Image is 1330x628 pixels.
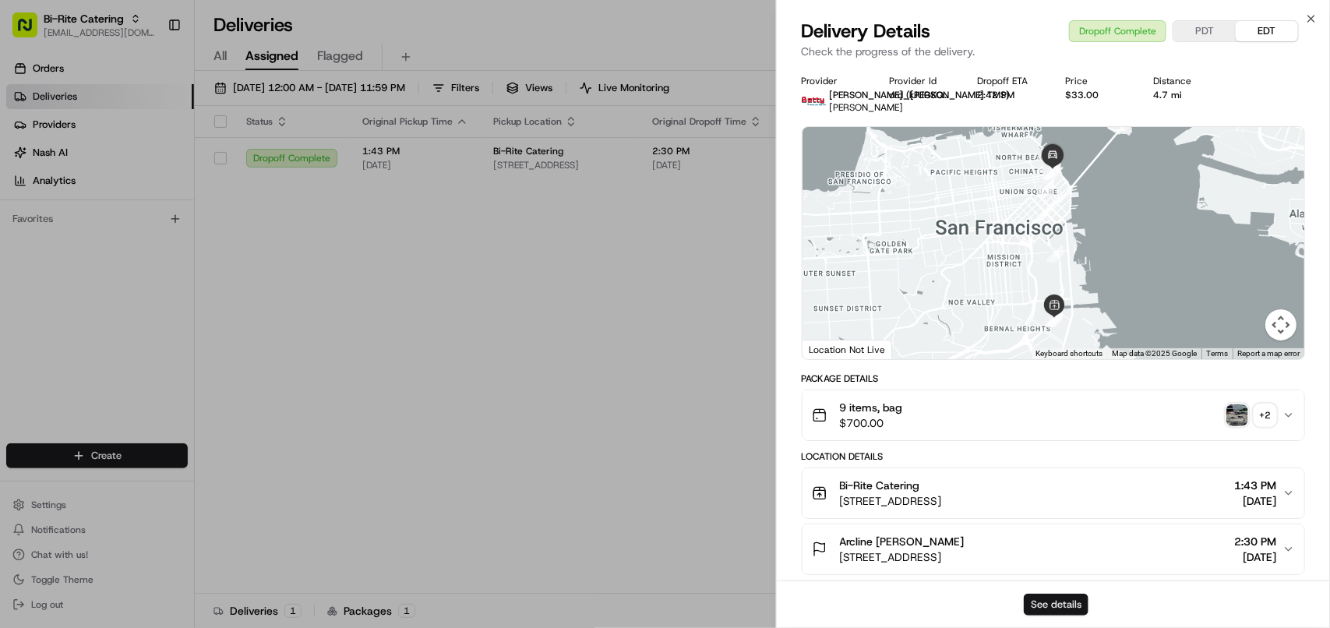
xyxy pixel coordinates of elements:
div: 8 [1044,163,1061,180]
div: + 2 [1254,404,1276,426]
span: Map data ©2025 Google [1112,349,1197,358]
a: 📗Knowledge Base [9,220,125,248]
div: 💻 [132,228,144,240]
span: [STREET_ADDRESS] [840,493,942,509]
span: 1:43 PM [1234,478,1276,493]
input: Clear [41,101,257,117]
img: 1736555255976-a54dd68f-1ca7-489b-9aae-adbdc363a1c4 [16,149,44,177]
div: Start new chat [53,149,256,164]
button: Keyboard shortcuts [1035,348,1102,359]
span: Pylon [155,264,189,276]
p: Welcome 👋 [16,62,284,87]
div: 2:42 PM [978,89,1041,101]
div: Provider [802,75,865,87]
span: [DATE] [1234,493,1276,509]
a: Powered byPylon [110,263,189,276]
div: Location Not Live [803,340,892,359]
div: Price [1066,75,1129,87]
button: Arcline [PERSON_NAME][STREET_ADDRESS]2:30 PM[DATE] [803,524,1304,574]
a: Terms [1206,349,1228,358]
span: [DATE] [1234,549,1276,565]
span: 9 items, bag [840,400,903,415]
span: Arcline [PERSON_NAME] [840,534,965,549]
button: 9 items, bag$700.00photo_proof_of_pickup image+2 [803,390,1304,440]
span: Bi-Rite Catering [840,478,920,493]
img: Google [806,339,858,359]
button: Bi-Rite Catering[STREET_ADDRESS]1:43 PM[DATE] [803,468,1304,518]
a: 💻API Documentation [125,220,256,248]
button: See details [1024,594,1088,616]
div: $33.00 [1066,89,1129,101]
button: Map camera controls [1265,309,1296,340]
span: 2:30 PM [1234,534,1276,549]
button: ord_kJUGKQXo9MFFJn6uppphqH [890,89,953,101]
div: We're available if you need us! [53,164,197,177]
span: [PERSON_NAME] ([PERSON_NAME] TMS) [830,89,1011,101]
a: Report a map error [1237,349,1300,358]
div: 3 [1046,310,1063,327]
div: Location Details [802,450,1305,463]
img: betty.jpg [802,89,827,114]
div: 4.7 mi [1154,89,1217,101]
div: 1 [1046,245,1064,263]
div: Distance [1154,75,1217,87]
div: Provider Id [890,75,953,87]
img: photo_proof_of_pickup image [1226,404,1248,426]
span: API Documentation [147,226,250,242]
span: [STREET_ADDRESS] [840,549,965,565]
div: 4 [1037,180,1054,197]
a: Open this area in Google Maps (opens a new window) [806,339,858,359]
span: Knowledge Base [31,226,119,242]
button: Start new chat [265,153,284,172]
button: photo_proof_of_pickup image+2 [1226,404,1276,426]
span: $700.00 [840,415,903,431]
div: 📗 [16,228,28,240]
img: Nash [16,16,47,47]
button: EDT [1236,21,1298,41]
div: Package Details [802,372,1305,385]
button: PDT [1173,21,1236,41]
div: Dropoff ETA [978,75,1041,87]
p: Check the progress of the delivery. [802,44,1305,59]
span: Delivery Details [802,19,931,44]
span: [PERSON_NAME] [830,101,904,114]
